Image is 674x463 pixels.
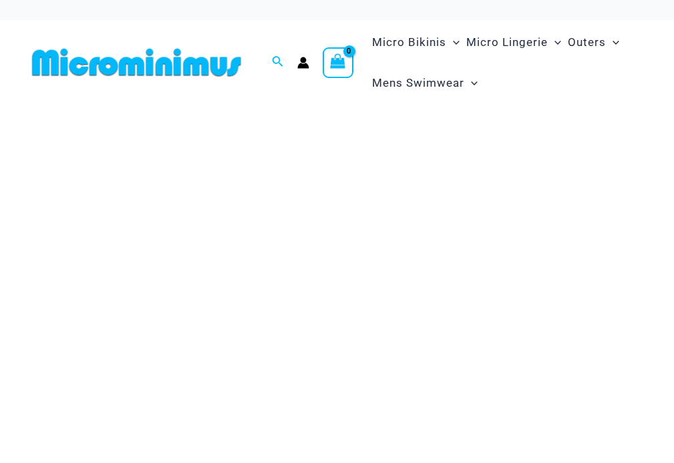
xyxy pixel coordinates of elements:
[369,22,463,63] a: Micro BikinisMenu ToggleMenu Toggle
[323,47,353,78] a: View Shopping Cart, empty
[568,25,606,59] span: Outers
[463,22,564,63] a: Micro LingerieMenu ToggleMenu Toggle
[369,63,481,103] a: Mens SwimwearMenu ToggleMenu Toggle
[372,25,446,59] span: Micro Bikinis
[27,47,246,77] img: MM SHOP LOGO FLAT
[297,57,309,69] a: Account icon link
[367,20,647,105] nav: Site Navigation
[564,22,623,63] a: OutersMenu ToggleMenu Toggle
[464,66,478,100] span: Menu Toggle
[446,25,460,59] span: Menu Toggle
[372,66,464,100] span: Mens Swimwear
[548,25,561,59] span: Menu Toggle
[606,25,619,59] span: Menu Toggle
[272,54,284,71] a: Search icon link
[466,25,548,59] span: Micro Lingerie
